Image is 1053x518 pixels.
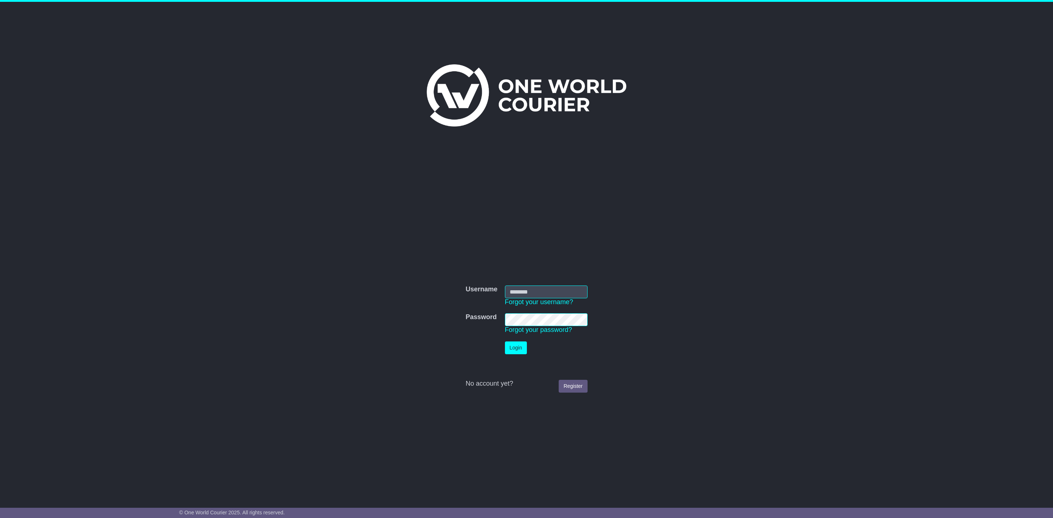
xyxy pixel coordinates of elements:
[465,380,587,388] div: No account yet?
[505,341,527,354] button: Login
[427,64,626,126] img: One World
[179,510,285,515] span: © One World Courier 2025. All rights reserved.
[505,326,572,333] a: Forgot your password?
[465,313,497,321] label: Password
[505,298,573,306] a: Forgot your username?
[465,286,497,294] label: Username
[559,380,587,393] a: Register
